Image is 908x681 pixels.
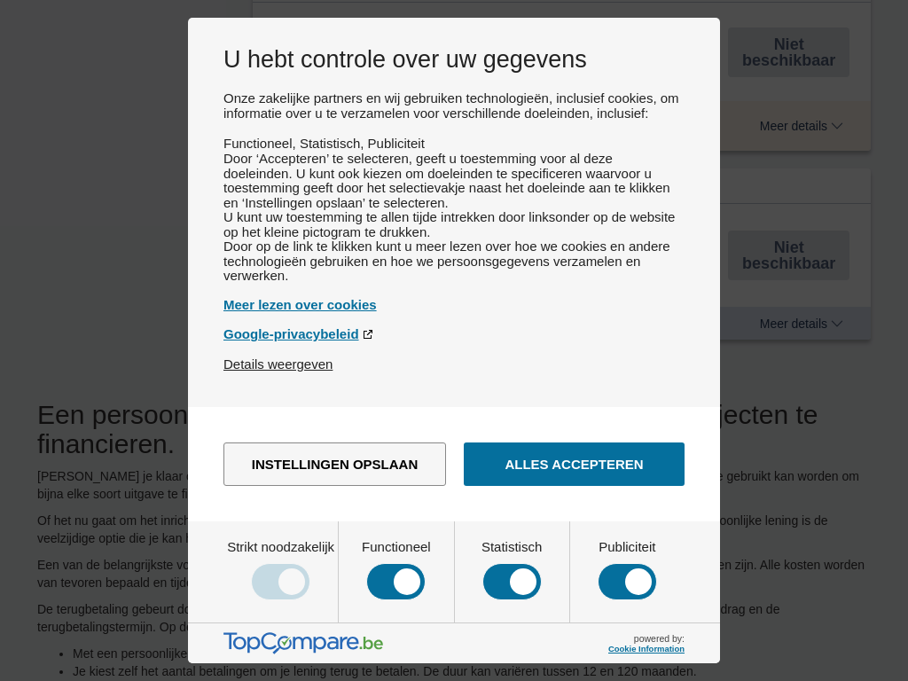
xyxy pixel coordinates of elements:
label: Strikt noodzakelijk [227,539,334,600]
li: Functioneel [223,136,300,151]
a: Google-privacybeleid [223,326,685,341]
button: Alles accepteren [464,442,685,486]
div: menu [188,407,720,521]
button: Instellingen opslaan [223,442,446,486]
div: Onze zakelijke partners en wij gebruiken technologieën, inclusief cookies, om informatie over u t... [223,91,685,356]
h2: U hebt controle over uw gegevens [223,45,685,74]
li: Publiciteit [368,136,425,151]
button: Details weergeven [223,356,333,372]
a: Meer lezen over cookies [223,297,685,312]
label: Functioneel [362,539,431,600]
li: Statistisch [300,136,368,151]
img: logo [223,631,383,654]
span: powered by: [608,633,685,654]
label: Statistisch [481,539,542,600]
label: Publiciteit [598,539,657,600]
a: Cookie Information [608,644,685,654]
